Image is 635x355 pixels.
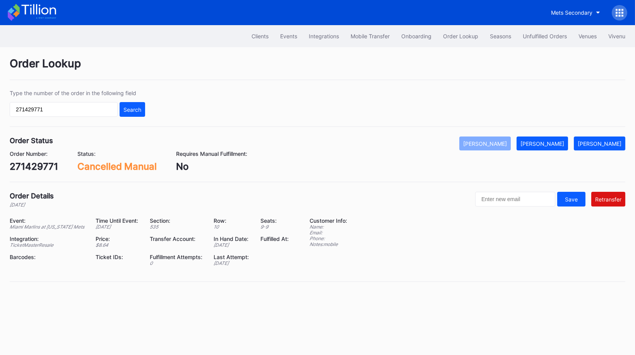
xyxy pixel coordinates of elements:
div: Retransfer [595,196,621,203]
div: Customer Info: [310,217,347,224]
div: Status: [77,150,157,157]
div: Mobile Transfer [351,33,390,39]
button: Vivenu [602,29,631,43]
div: Onboarding [401,33,431,39]
div: Fulfillment Attempts: [150,254,204,260]
div: Miami Marlins at [US_STATE] Mets [10,224,86,230]
div: [PERSON_NAME] [578,140,621,147]
div: Integrations [309,33,339,39]
div: Save [565,196,578,203]
div: Ticket IDs: [96,254,140,260]
div: Transfer Account: [150,236,204,242]
div: Integration: [10,236,86,242]
div: [PERSON_NAME] [520,140,564,147]
input: Enter new email [475,192,555,207]
button: Onboarding [395,29,437,43]
div: In Hand Date: [214,236,250,242]
div: [DATE] [214,260,250,266]
div: Phone: [310,236,347,241]
div: Email: [310,230,347,236]
button: Unfulfilled Orders [517,29,573,43]
button: Clients [246,29,274,43]
div: Order Number: [10,150,58,157]
div: Type the number of the order in the following field [10,90,145,96]
div: Search [123,106,141,113]
div: 535 [150,224,204,230]
div: Mets Secondary [551,9,592,16]
div: Row: [214,217,250,224]
div: Order Lookup [443,33,478,39]
div: Order Details [10,192,54,200]
button: Save [557,192,585,207]
div: Cancelled Manual [77,161,157,172]
div: Time Until Event: [96,217,140,224]
button: Events [274,29,303,43]
button: [PERSON_NAME] [517,137,568,150]
button: Search [120,102,145,117]
div: [DATE] [214,242,250,248]
div: Events [280,33,297,39]
button: Mobile Transfer [345,29,395,43]
div: Barcodes: [10,254,86,260]
div: Seasons [490,33,511,39]
div: Vivenu [608,33,625,39]
div: [PERSON_NAME] [463,140,507,147]
div: $ 8.64 [96,242,140,248]
button: Order Lookup [437,29,484,43]
div: Order Status [10,137,53,145]
button: Retransfer [591,192,625,207]
div: Seats: [260,217,290,224]
div: [DATE] [96,224,140,230]
button: Integrations [303,29,345,43]
div: Event: [10,217,86,224]
button: [PERSON_NAME] [574,137,625,150]
div: Unfulfilled Orders [523,33,567,39]
div: 271429771 [10,161,58,172]
div: Fulfilled At: [260,236,290,242]
div: 0 [150,260,204,266]
input: GT59662 [10,102,118,117]
div: [DATE] [10,202,54,208]
div: Order Lookup [10,57,625,80]
button: [PERSON_NAME] [459,137,511,150]
div: Notes: mobile [310,241,347,247]
div: Price: [96,236,140,242]
div: Clients [252,33,269,39]
div: Last Attempt: [214,254,250,260]
div: Section: [150,217,204,224]
div: Requires Manual Fulfillment: [176,150,247,157]
div: Venues [579,33,597,39]
div: 9 - 9 [260,224,290,230]
button: Venues [573,29,602,43]
div: Name: [310,224,347,230]
div: No [176,161,247,172]
button: Mets Secondary [545,5,606,20]
div: 10 [214,224,250,230]
div: TicketMasterResale [10,242,86,248]
button: Seasons [484,29,517,43]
